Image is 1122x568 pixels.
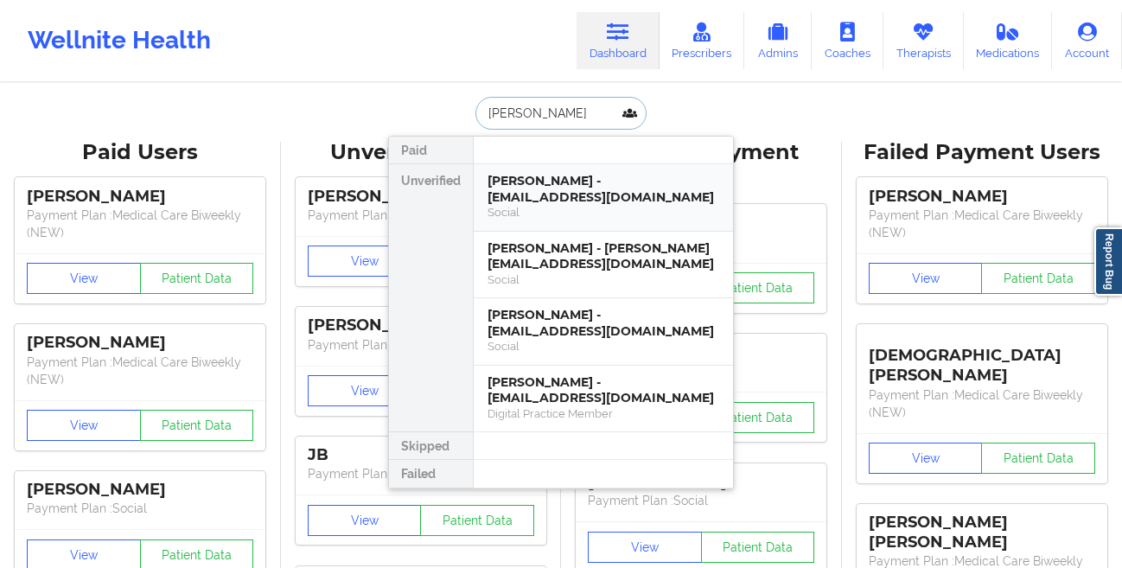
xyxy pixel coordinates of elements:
button: Patient Data [701,402,815,433]
div: [PERSON_NAME] [27,333,253,353]
div: Unverified Users [293,139,550,166]
a: Account [1052,12,1122,69]
div: Unverified [389,164,473,432]
button: View [308,505,422,536]
div: Social [488,272,719,287]
div: Social [488,205,719,220]
div: JB [308,445,534,465]
button: View [308,375,422,406]
button: View [588,532,702,563]
div: [DEMOGRAPHIC_DATA][PERSON_NAME] [869,333,1095,386]
button: Patient Data [701,272,815,303]
p: Payment Plan : Unmatched Plan [308,336,534,354]
div: Paid [389,137,473,164]
p: Payment Plan : Social [27,500,253,517]
div: [PERSON_NAME] - [EMAIL_ADDRESS][DOMAIN_NAME] [488,173,719,205]
div: Social [488,339,719,354]
a: Coaches [812,12,883,69]
div: [PERSON_NAME] - [EMAIL_ADDRESS][DOMAIN_NAME] [488,307,719,339]
button: View [869,263,983,294]
button: View [869,443,983,474]
p: Payment Plan : Social [588,492,814,509]
button: View [27,263,141,294]
div: Skipped [389,432,473,460]
div: [PERSON_NAME] - [PERSON_NAME][EMAIL_ADDRESS][DOMAIN_NAME] [488,240,719,272]
p: Payment Plan : Medical Care Biweekly (NEW) [27,354,253,388]
button: View [27,410,141,441]
div: Paid Users [12,139,269,166]
a: Medications [964,12,1053,69]
div: [PERSON_NAME] [PERSON_NAME] [869,513,1095,552]
p: Payment Plan : Unmatched Plan [308,465,534,482]
p: Payment Plan : Medical Care Biweekly (NEW) [869,386,1095,421]
button: View [308,246,422,277]
p: Payment Plan : Medical Care Biweekly (NEW) [869,207,1095,241]
div: [PERSON_NAME] [308,316,534,335]
a: Report Bug [1094,227,1122,296]
a: Dashboard [577,12,660,69]
div: [PERSON_NAME] [308,187,534,207]
a: Prescribers [660,12,745,69]
a: Admins [744,12,812,69]
div: [PERSON_NAME] [27,480,253,500]
div: Failed [389,460,473,488]
a: Therapists [883,12,964,69]
p: Payment Plan : Medical Care Biweekly (NEW) [27,207,253,241]
button: Patient Data [981,443,1095,474]
div: Digital Practice Member [488,406,719,421]
button: Patient Data [140,410,254,441]
button: Patient Data [701,532,815,563]
div: [PERSON_NAME] - [EMAIL_ADDRESS][DOMAIN_NAME] [488,374,719,406]
p: Payment Plan : Unmatched Plan [308,207,534,224]
div: [PERSON_NAME] [27,187,253,207]
div: [PERSON_NAME] [869,187,1095,207]
div: Failed Payment Users [854,139,1111,166]
button: Patient Data [981,263,1095,294]
button: Patient Data [420,505,534,536]
button: Patient Data [140,263,254,294]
